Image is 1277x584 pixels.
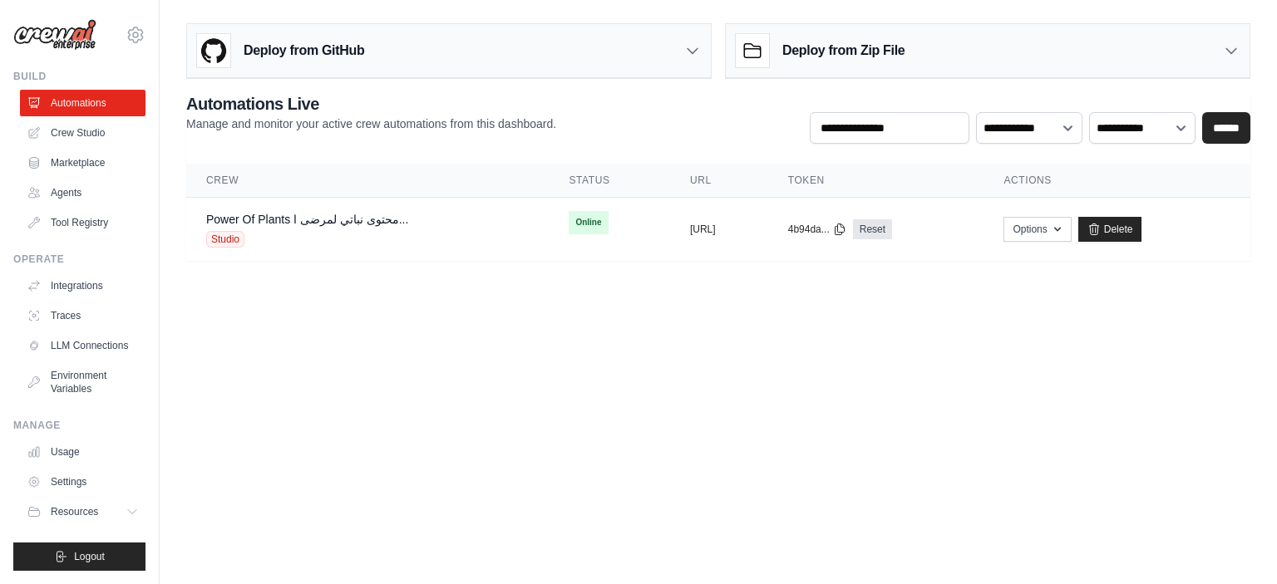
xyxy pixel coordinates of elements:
span: Online [569,211,608,234]
span: Resources [51,505,98,518]
a: Traces [20,302,145,329]
span: Studio [206,231,244,248]
a: Crew Studio [20,120,145,146]
button: Resources [20,498,145,525]
a: LLM Connections [20,332,145,359]
a: Marketplace [20,150,145,176]
h3: Deploy from GitHub [244,41,364,61]
a: Settings [20,469,145,495]
div: Operate [13,253,145,266]
h2: Automations Live [186,92,556,115]
a: Usage [20,439,145,465]
a: Agents [20,179,145,206]
th: Actions [984,164,1250,198]
span: Logout [74,550,105,563]
a: Delete [1078,217,1142,242]
img: GitHub Logo [197,34,230,67]
button: Logout [13,542,145,571]
p: Manage and monitor your active crew automations from this dashboard. [186,115,556,132]
img: Logo [13,19,96,51]
th: Status [549,164,670,198]
a: Reset [853,219,892,239]
div: Build [13,70,145,83]
button: Options [1003,217,1071,242]
th: Token [768,164,984,198]
a: Tool Registry [20,209,145,236]
th: URL [670,164,768,198]
th: Crew [186,164,549,198]
a: Automations [20,90,145,116]
a: Environment Variables [20,362,145,402]
a: Power Of Plants محتوى نباتي لمرضى ا... [206,213,408,226]
div: Manage [13,419,145,432]
a: Integrations [20,272,145,299]
h3: Deploy from Zip File [782,41,905,61]
button: 4b94da... [788,223,846,236]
